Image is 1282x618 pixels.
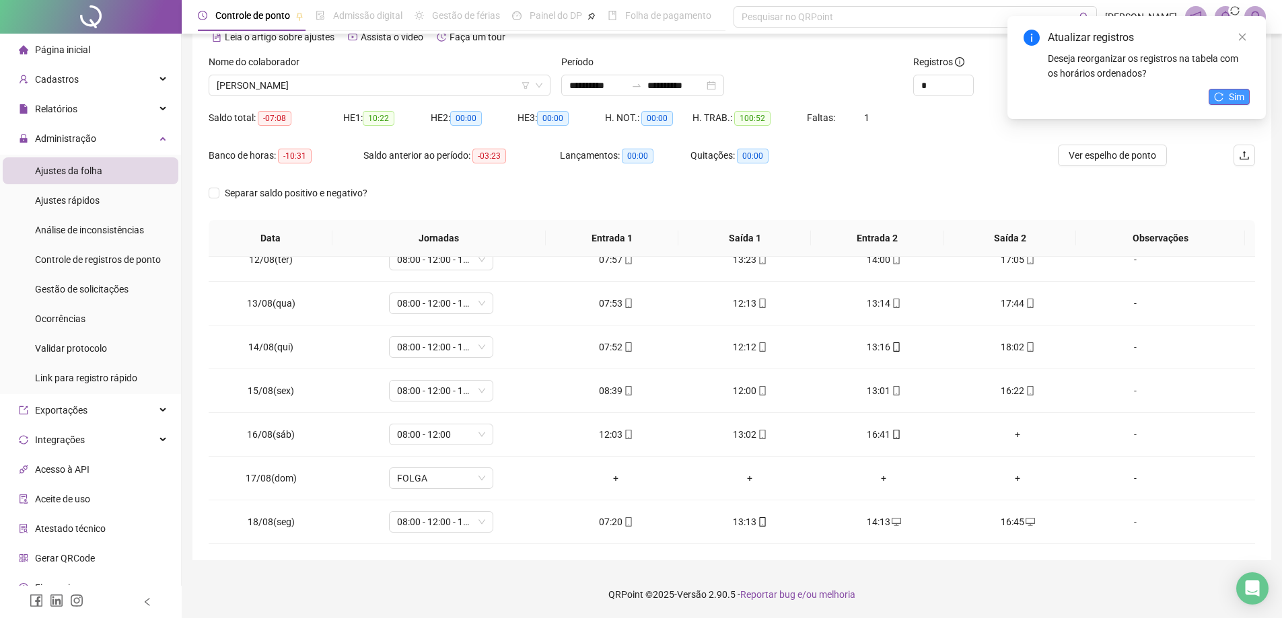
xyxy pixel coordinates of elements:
span: 16/08(sáb) [247,429,295,440]
span: mobile [890,299,901,308]
span: Aceite de uso [35,494,90,504]
span: Ajustes da folha [35,165,102,176]
span: Relatórios [35,104,77,114]
span: Ocorrências [35,313,85,324]
span: -10:31 [278,149,312,163]
span: mobile [756,299,767,308]
span: filter [522,81,530,89]
span: Versão [677,589,707,600]
span: file-text [212,32,221,42]
div: + [694,471,806,486]
span: desktop [1024,517,1035,527]
span: 08:00 - 12:00 - 13:00 - 17:00 [397,512,485,532]
label: Período [561,54,602,69]
span: 00:00 [537,111,569,126]
span: Gestão de férias [432,10,500,21]
span: mobile [756,342,767,352]
span: history [437,32,446,42]
span: home [19,45,28,54]
span: info-circle [955,57,964,67]
span: export [19,405,28,415]
span: info-circle [1024,30,1040,46]
span: solution [19,524,28,533]
span: Separar saldo positivo e negativo? [219,186,373,200]
span: clock-circle [198,11,207,20]
div: + [828,471,940,486]
span: to [631,80,642,91]
div: 13:01 [828,383,940,398]
div: 12:12 [694,340,806,354]
span: mobile [622,255,633,264]
span: 08:00 - 12:00 - 13:00 - 17:00 [397,293,485,313]
div: Lançamentos: [560,148,690,163]
footer: QRPoint © 2025 - 2.90.5 - [182,571,1282,618]
div: 13:02 [694,427,806,442]
th: Observações [1076,220,1245,257]
span: youtube [348,32,357,42]
span: search [1079,12,1090,22]
span: mobile [890,430,901,439]
div: Open Intercom Messenger [1236,572,1269,605]
div: H. TRAB.: [692,110,807,126]
span: mobile [890,342,901,352]
span: 1 [864,112,869,123]
span: -07:08 [258,111,291,126]
div: 13:14 [828,296,940,311]
span: Controle de ponto [215,10,290,21]
div: Atualizar registros [1048,30,1250,46]
div: 18:02 [962,340,1074,354]
span: mobile [622,299,633,308]
div: - [1096,340,1175,354]
span: lock [19,134,28,143]
div: 07:53 [560,296,672,311]
span: mobile [890,255,901,264]
span: mobile [1024,299,1035,308]
span: Integrações [35,434,85,445]
span: Assista o vídeo [361,32,423,42]
div: 13:23 [694,252,806,267]
span: mobile [1024,386,1035,395]
span: Página inicial [35,44,90,55]
span: dollar [19,583,28,592]
span: 12/08(ter) [249,254,293,265]
span: mobile [622,342,633,352]
span: Folha de pagamento [625,10,711,21]
span: mobile [756,517,767,527]
span: 08:00 - 12:00 - 13:00 - 17:00 [397,381,485,401]
div: 14:00 [828,252,940,267]
div: - [1096,252,1175,267]
span: Link para registro rápido [35,373,137,383]
div: + [962,471,1074,486]
span: notification [1190,11,1202,23]
span: mobile [622,517,633,527]
span: swap-right [631,80,642,91]
span: 10:22 [363,111,394,126]
div: Quitações: [690,148,821,163]
span: 08:00 - 12:00 - 13:00 - 17:00 [397,337,485,357]
span: 15/08(sex) [248,385,294,396]
th: Entrada 2 [811,220,943,257]
span: pushpin [295,12,304,20]
span: facebook [30,594,43,607]
span: Registros [913,54,964,69]
span: mobile [756,255,767,264]
span: mobile [1024,342,1035,352]
span: [PERSON_NAME] [1105,9,1177,24]
div: 12:03 [560,427,672,442]
div: Deseja reorganizar os registros na tabela com os horários ordenados? [1048,51,1250,81]
div: Banco de horas: [209,148,363,163]
span: 08:00 - 12:00 [397,424,485,445]
div: 16:41 [828,427,940,442]
span: -03:23 [472,149,506,163]
span: Análise de inconsistências [35,225,144,235]
span: 00:00 [622,149,653,163]
span: upload [1239,150,1250,161]
th: Data [209,220,332,257]
div: - [1096,427,1175,442]
span: Gestão de solicitações [35,284,129,295]
span: reload [1214,92,1223,102]
div: Saldo anterior ao período: [363,148,560,163]
div: 07:20 [560,514,672,529]
th: Entrada 1 [546,220,678,257]
div: 16:45 [962,514,1074,529]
